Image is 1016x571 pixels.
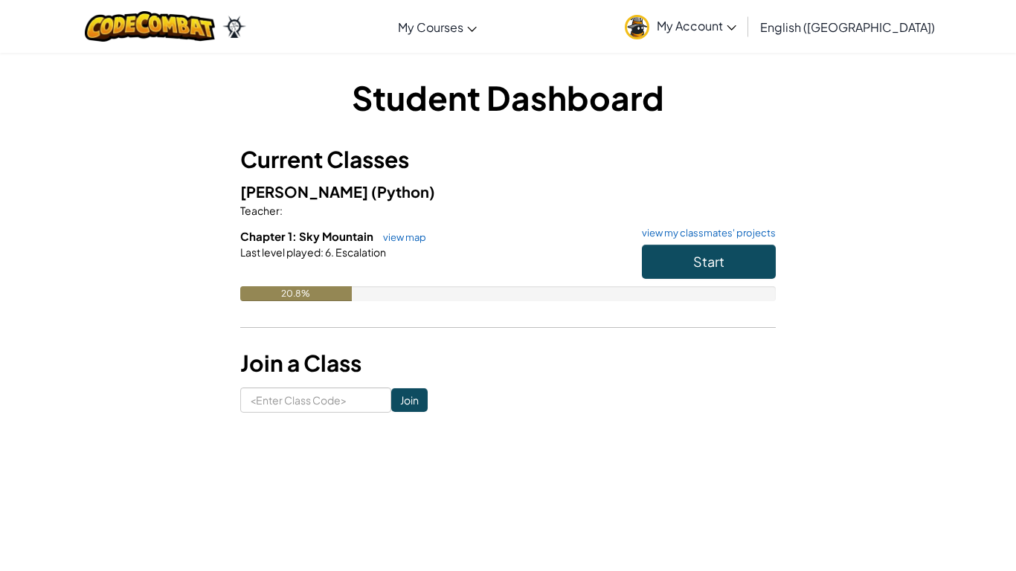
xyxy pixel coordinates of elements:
[321,245,324,259] span: :
[398,19,463,35] span: My Courses
[617,3,744,50] a: My Account
[240,346,776,380] h3: Join a Class
[693,253,724,270] span: Start
[625,15,649,39] img: avatar
[240,204,280,217] span: Teacher
[85,11,215,42] img: CodeCombat logo
[240,387,391,413] input: <Enter Class Code>
[240,245,321,259] span: Last level played
[371,182,435,201] span: (Python)
[222,16,246,38] img: Ozaria
[324,245,334,259] span: 6.
[240,286,352,301] div: 20.8%
[760,19,935,35] span: English ([GEOGRAPHIC_DATA])
[753,7,942,47] a: English ([GEOGRAPHIC_DATA])
[240,143,776,176] h3: Current Classes
[642,245,776,279] button: Start
[657,18,736,33] span: My Account
[634,228,776,238] a: view my classmates' projects
[240,182,371,201] span: [PERSON_NAME]
[240,74,776,120] h1: Student Dashboard
[334,245,386,259] span: Escalation
[240,229,376,243] span: Chapter 1: Sky Mountain
[391,388,428,412] input: Join
[376,231,426,243] a: view map
[390,7,484,47] a: My Courses
[280,204,283,217] span: :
